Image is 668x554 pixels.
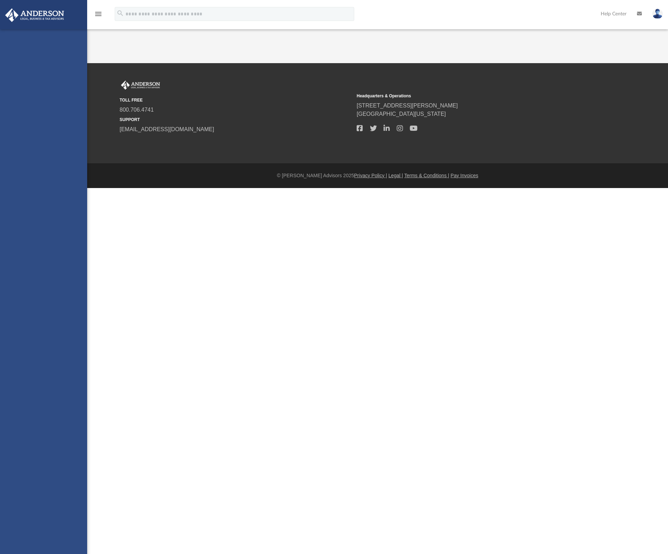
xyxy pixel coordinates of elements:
small: Headquarters & Operations [357,93,589,99]
a: Pay Invoices [450,173,478,178]
a: Terms & Conditions | [404,173,449,178]
a: [GEOGRAPHIC_DATA][US_STATE] [357,111,446,117]
small: SUPPORT [120,117,352,123]
div: © [PERSON_NAME] Advisors 2025 [87,172,668,179]
a: [EMAIL_ADDRESS][DOMAIN_NAME] [120,126,214,132]
a: [STREET_ADDRESS][PERSON_NAME] [357,103,458,108]
small: TOLL FREE [120,97,352,103]
a: 800.706.4741 [120,107,154,113]
img: Anderson Advisors Platinum Portal [120,81,161,90]
i: search [116,9,124,17]
img: User Pic [652,9,663,19]
a: Privacy Policy | [354,173,387,178]
a: Legal | [388,173,403,178]
i: menu [94,10,103,18]
a: menu [94,13,103,18]
img: Anderson Advisors Platinum Portal [3,8,66,22]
